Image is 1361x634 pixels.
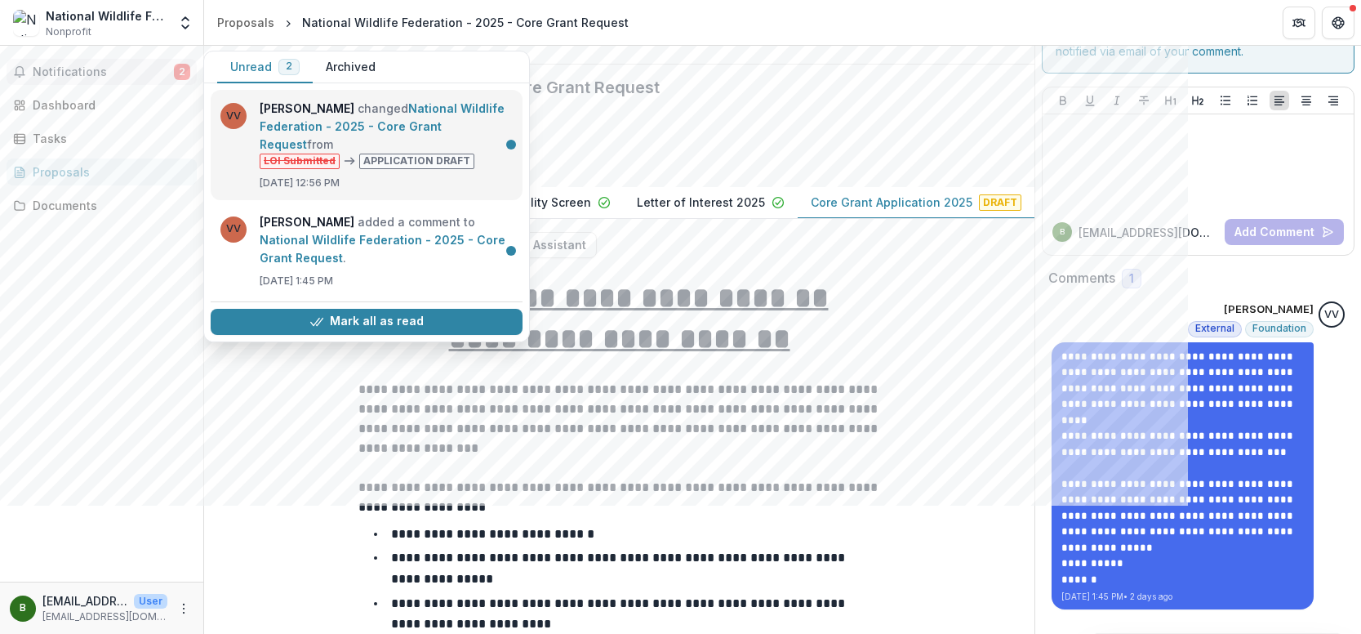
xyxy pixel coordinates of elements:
[1224,301,1314,318] p: [PERSON_NAME]
[33,130,184,147] div: Tasks
[1061,591,1304,603] p: [DATE] 1:45 PM • 2 days ago
[489,232,597,258] button: AI Assistant
[42,609,167,624] p: [EMAIL_ADDRESS][DOMAIN_NAME]
[46,25,91,39] span: Nonprofit
[1134,91,1154,110] button: Strike
[1243,91,1262,110] button: Ordered List
[811,194,972,211] p: Core Grant Application 2025
[211,309,523,335] button: Mark all as read
[211,11,281,34] a: Proposals
[1060,228,1065,236] div: bertrandd@nwf.org
[42,592,127,609] p: [EMAIL_ADDRESS][DOMAIN_NAME]
[1270,91,1289,110] button: Align Left
[286,60,292,72] span: 2
[1079,224,1218,241] p: [EMAIL_ADDRESS][DOMAIN_NAME]
[33,163,184,181] div: Proposals
[7,92,197,118] a: Dashboard
[1053,91,1073,110] button: Bold
[33,197,184,214] div: Documents
[1252,323,1306,334] span: Foundation
[260,213,513,267] p: added a comment to .
[174,7,197,39] button: Open entity switcher
[1225,219,1344,245] button: Add Comment
[33,65,174,79] span: Notifications
[1322,7,1354,39] button: Get Help
[1297,91,1316,110] button: Align Center
[46,7,167,25] div: National Wildlife Federation
[1129,272,1134,286] span: 1
[1195,323,1234,334] span: External
[174,599,193,618] button: More
[1323,91,1343,110] button: Align Right
[1107,91,1127,110] button: Italicize
[1048,270,1115,286] h2: Comments
[217,14,274,31] div: Proposals
[260,100,513,169] p: changed from
[979,194,1021,211] span: Draft
[313,51,389,83] button: Archived
[20,603,26,614] div: bertrandd@nwf.org
[260,101,505,151] a: National Wildlife Federation - 2025 - Core Grant Request
[217,51,313,83] button: Unread
[13,10,39,36] img: National Wildlife Federation
[217,78,995,97] h2: National Wildlife Federation - 2025 - Core Grant Request
[1188,91,1208,110] button: Heading 2
[7,158,197,185] a: Proposals
[7,192,197,219] a: Documents
[211,11,635,34] nav: breadcrumb
[174,64,190,80] span: 2
[1216,91,1235,110] button: Bullet List
[1324,310,1339,320] div: Vivian Victoria
[637,194,765,211] p: Letter of Interest 2025
[7,125,197,152] a: Tasks
[260,233,505,265] a: National Wildlife Federation - 2025 - Core Grant Request
[134,594,167,609] p: User
[302,14,629,31] div: National Wildlife Federation - 2025 - Core Grant Request
[33,96,184,114] div: Dashboard
[1161,91,1181,110] button: Heading 1
[1283,7,1315,39] button: Partners
[7,59,197,85] button: Notifications2
[1080,91,1100,110] button: Underline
